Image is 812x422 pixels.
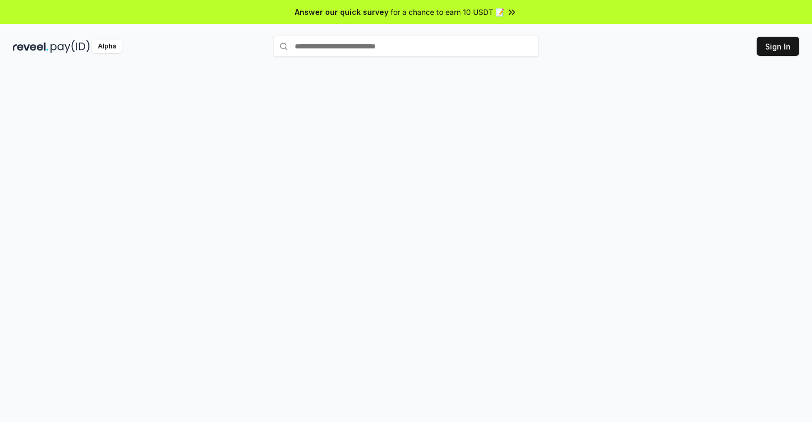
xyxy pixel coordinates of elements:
[51,40,90,53] img: pay_id
[757,37,799,56] button: Sign In
[13,40,48,53] img: reveel_dark
[391,6,504,18] span: for a chance to earn 10 USDT 📝
[295,6,388,18] span: Answer our quick survey
[92,40,122,53] div: Alpha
